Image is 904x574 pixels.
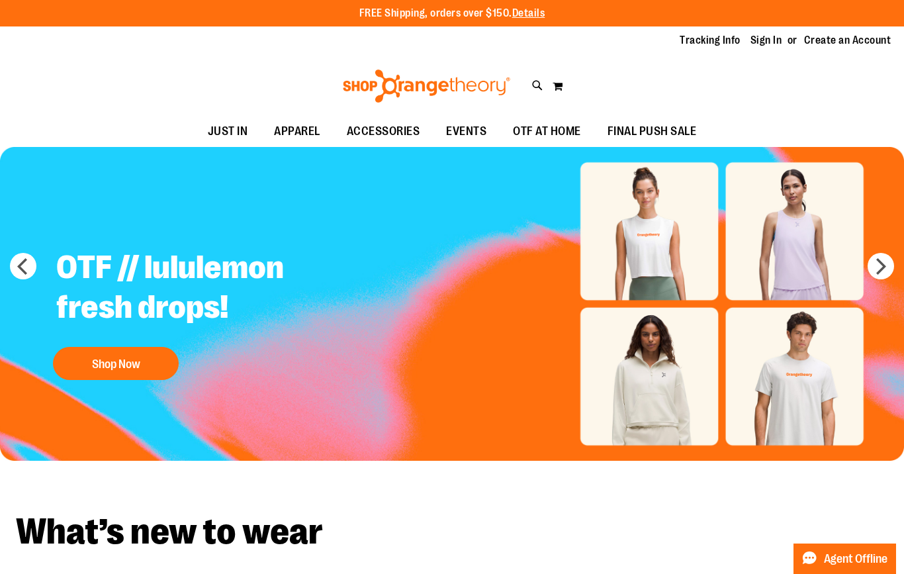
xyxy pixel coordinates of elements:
[513,117,581,146] span: OTF AT HOME
[274,117,320,146] span: APPAREL
[208,117,248,146] span: JUST IN
[750,33,782,48] a: Sign In
[46,238,375,387] a: OTF // lululemon fresh drops! Shop Now
[868,253,894,279] button: next
[793,544,896,574] button: Agent Offline
[341,70,512,103] img: Shop Orangetheory
[359,6,545,21] p: FREE Shipping, orders over $150.
[53,347,179,380] button: Shop Now
[16,514,888,550] h2: What’s new to wear
[10,253,36,279] button: prev
[680,33,741,48] a: Tracking Info
[512,7,545,19] a: Details
[608,117,697,146] span: FINAL PUSH SALE
[824,553,887,565] span: Agent Offline
[804,33,891,48] a: Create an Account
[446,117,486,146] span: EVENTS
[46,238,375,340] h2: OTF // lululemon fresh drops!
[347,117,420,146] span: ACCESSORIES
